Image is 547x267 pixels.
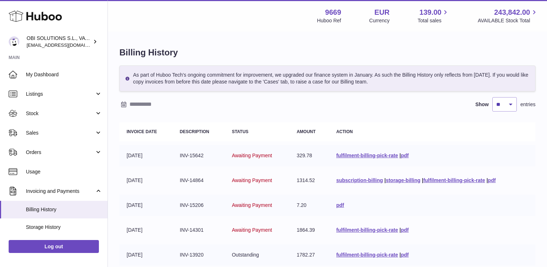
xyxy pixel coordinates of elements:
td: [DATE] [119,170,173,191]
strong: EUR [374,8,389,17]
strong: Description [180,129,209,134]
h1: Billing History [119,47,535,58]
span: Awaiting Payment [232,153,272,158]
a: pdf [488,177,496,183]
span: Listings [26,91,95,98]
strong: Status [232,129,249,134]
div: OBI SOLUTIONS S.L., VAT: B70911078 [27,35,91,49]
span: | [384,177,386,183]
a: pdf [336,202,344,208]
td: INV-14301 [173,220,225,241]
a: fulfilment-billing-pick-rate [336,227,398,233]
strong: Amount [297,129,316,134]
td: [DATE] [119,195,173,216]
strong: 9669 [325,8,341,17]
a: 139.00 Total sales [418,8,450,24]
span: Stock [26,110,95,117]
span: Usage [26,168,102,175]
span: Sales [26,130,95,136]
td: [DATE] [119,244,173,266]
td: 1314.52 [290,170,329,191]
td: INV-14864 [173,170,225,191]
span: 243,842.00 [494,8,530,17]
img: hello@myobistore.com [9,36,19,47]
a: fulfilment-billing-pick-rate [423,177,485,183]
div: Huboo Ref [317,17,341,24]
span: | [400,227,401,233]
span: Total sales [418,17,450,24]
span: Storage History [26,224,102,231]
span: Outstanding [232,252,259,258]
td: [DATE] [119,145,173,166]
span: Billing History [26,206,102,213]
td: 329.78 [290,145,329,166]
a: pdf [401,153,409,158]
a: 243,842.00 AVAILABLE Stock Total [478,8,538,24]
label: Show [475,101,489,108]
td: 1782.27 [290,244,329,266]
span: Awaiting Payment [232,202,272,208]
strong: Invoice Date [127,129,157,134]
a: pdf [401,227,409,233]
span: My Dashboard [26,71,102,78]
a: subscription-billing [336,177,383,183]
td: 1864.39 [290,220,329,241]
a: storage-billing [386,177,420,183]
span: 139.00 [419,8,441,17]
span: | [400,153,401,158]
td: [DATE] [119,220,173,241]
a: Log out [9,240,99,253]
td: INV-15206 [173,195,225,216]
span: | [400,252,401,258]
td: 7.20 [290,195,329,216]
span: | [487,177,488,183]
span: AVAILABLE Stock Total [478,17,538,24]
span: Orders [26,149,95,156]
span: Invoicing and Payments [26,188,95,195]
td: INV-15642 [173,145,225,166]
span: Awaiting Payment [232,227,272,233]
span: [EMAIL_ADDRESS][DOMAIN_NAME] [27,42,106,48]
td: INV-13920 [173,244,225,266]
div: As part of Huboo Tech's ongoing commitment for improvement, we upgraded our finance system in Jan... [119,65,535,91]
a: fulfilment-billing-pick-rate [336,252,398,258]
a: fulfilment-billing-pick-rate [336,153,398,158]
div: Currency [369,17,390,24]
strong: Action [336,129,353,134]
span: Awaiting Payment [232,177,272,183]
span: | [422,177,423,183]
span: entries [520,101,535,108]
a: pdf [401,252,409,258]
